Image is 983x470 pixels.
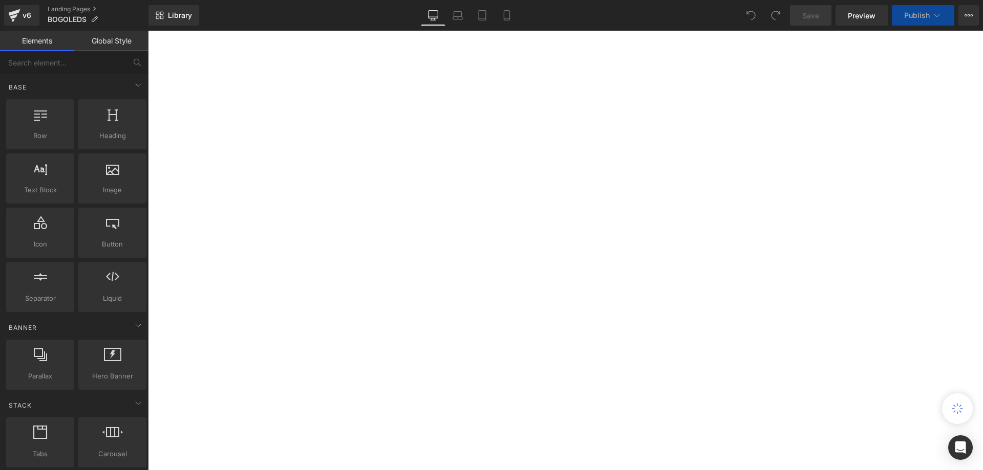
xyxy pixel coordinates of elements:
span: Carousel [81,449,143,459]
a: v6 [4,5,39,26]
span: Button [81,239,143,250]
button: Publish [892,5,954,26]
span: Banner [8,323,38,332]
a: Laptop [445,5,470,26]
span: Text Block [9,185,71,195]
span: Hero Banner [81,371,143,382]
a: Desktop [421,5,445,26]
span: Liquid [81,293,143,304]
span: Base [8,82,28,92]
span: Publish [904,11,930,19]
button: Redo [765,5,786,26]
span: Save [802,10,819,21]
span: Separator [9,293,71,304]
div: v6 [20,9,33,22]
a: Global Style [74,31,148,51]
button: More [958,5,979,26]
a: Mobile [495,5,519,26]
span: Tabs [9,449,71,459]
div: Open Intercom Messenger [948,435,973,460]
span: Preview [848,10,875,21]
span: Stack [8,400,33,410]
span: Library [168,11,192,20]
span: Image [81,185,143,195]
span: Parallax [9,371,71,382]
span: Heading [81,130,143,141]
span: Icon [9,239,71,250]
span: BOGOLEDS [48,15,87,24]
a: Landing Pages [48,5,148,13]
a: Preview [836,5,888,26]
button: Undo [741,5,761,26]
span: Row [9,130,71,141]
a: Tablet [470,5,495,26]
a: New Library [148,5,199,26]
